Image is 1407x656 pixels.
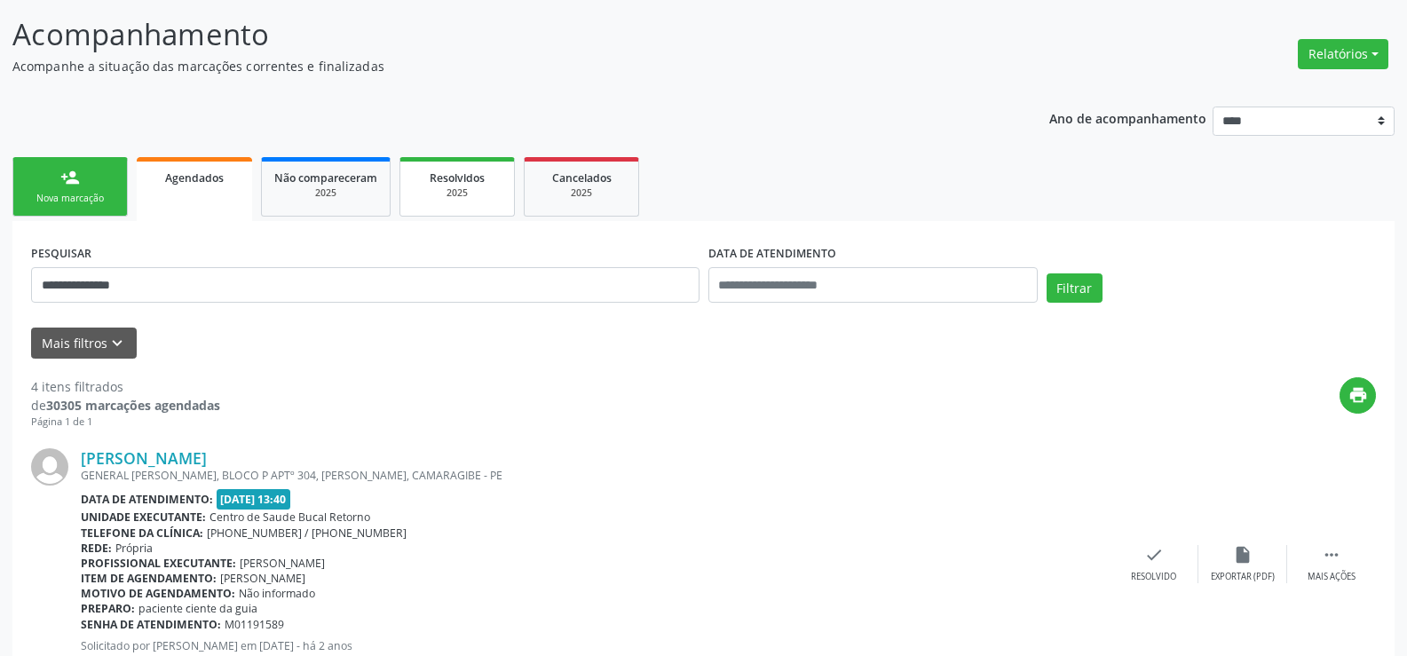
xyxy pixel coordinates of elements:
p: Acompanhe a situação das marcações correntes e finalizadas [12,57,980,75]
b: Preparo: [81,601,135,616]
span: Não informado [239,586,315,601]
span: Resolvidos [430,170,485,186]
strong: 30305 marcações agendadas [46,397,220,414]
span: [PERSON_NAME] [240,556,325,571]
b: Motivo de agendamento: [81,586,235,601]
div: Mais ações [1308,571,1356,583]
span: Não compareceram [274,170,377,186]
div: 2025 [537,186,626,200]
b: Telefone da clínica: [81,526,203,541]
b: Profissional executante: [81,556,236,571]
p: Acompanhamento [12,12,980,57]
div: Exportar (PDF) [1211,571,1275,583]
div: 4 itens filtrados [31,377,220,396]
span: [PERSON_NAME] [220,571,305,586]
i: check [1144,545,1164,565]
b: Rede: [81,541,112,556]
div: Página 1 de 1 [31,415,220,430]
label: DATA DE ATENDIMENTO [708,240,836,267]
span: [PHONE_NUMBER] / [PHONE_NUMBER] [207,526,407,541]
span: [DATE] 13:40 [217,489,291,510]
a: [PERSON_NAME] [81,448,207,468]
span: Agendados [165,170,224,186]
div: 2025 [274,186,377,200]
div: person_add [60,168,80,187]
div: GENERAL [PERSON_NAME], BLOCO P APTº 304, [PERSON_NAME], CAMARAGIBE - PE [81,468,1110,483]
button: Mais filtroskeyboard_arrow_down [31,328,137,359]
span: Centro de Saude Bucal Retorno [209,510,370,525]
div: Nova marcação [26,192,115,205]
img: img [31,448,68,486]
span: M01191589 [225,617,284,632]
div: 2025 [413,186,502,200]
div: de [31,396,220,415]
button: Relatórios [1298,39,1388,69]
i: insert_drive_file [1233,545,1253,565]
i: keyboard_arrow_down [107,334,127,353]
b: Senha de atendimento: [81,617,221,632]
p: Ano de acompanhamento [1049,107,1206,129]
b: Unidade executante: [81,510,206,525]
i:  [1322,545,1341,565]
span: paciente ciente da guia [138,601,257,616]
label: PESQUISAR [31,240,91,267]
button: Filtrar [1047,273,1103,304]
span: Própria [115,541,153,556]
b: Data de atendimento: [81,492,213,507]
div: Resolvido [1131,571,1176,583]
b: Item de agendamento: [81,571,217,586]
button: print [1340,377,1376,414]
span: Cancelados [552,170,612,186]
i: print [1348,385,1368,405]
